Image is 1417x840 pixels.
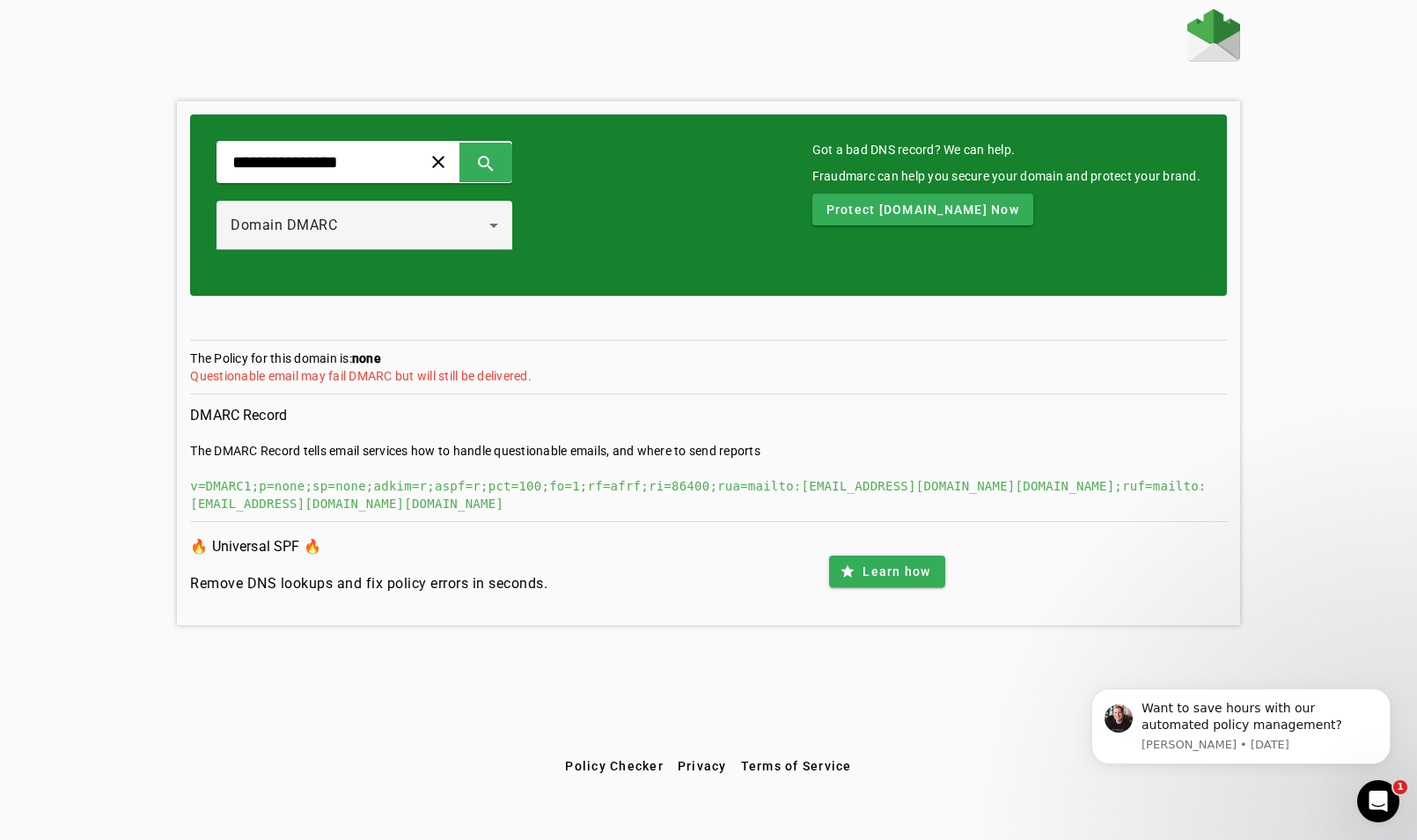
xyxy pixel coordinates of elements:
mat-card-title: Got a bad DNS record? We can help. [812,141,1200,158]
button: Privacy [671,750,734,782]
span: 1 [1393,780,1407,794]
div: Fraudmarc can help you secure your domain and protect your brand. [812,167,1200,185]
button: Learn how [829,556,944,587]
section: The Policy for this domain is: [190,350,1227,394]
span: Learn how [863,563,930,580]
div: Questionable email may fail DMARC but will still be delivered. [190,367,1227,385]
button: Protect [DOMAIN_NAME] Now [812,194,1033,225]
div: The DMARC Record tells email services how to handle questionable emails, and where to send reports [190,442,1227,460]
img: Fraudmarc Logo [1187,9,1240,62]
span: Protect [DOMAIN_NAME] Now [826,201,1019,218]
button: Policy Checker [558,750,671,782]
span: Terms of Service [741,759,852,773]
iframe: Intercom notifications message [1065,674,1417,775]
strong: none [352,351,381,365]
h4: Remove DNS lookups and fix policy errors in seconds. [190,573,547,594]
button: Terms of Service [734,750,859,782]
span: Privacy [678,759,727,773]
span: Domain DMARC [231,217,337,233]
iframe: Intercom live chat [1357,780,1399,822]
span: Policy Checker [565,759,664,773]
a: Home [1187,9,1240,66]
h3: 🔥 Universal SPF 🔥 [190,534,547,559]
h3: DMARC Record [190,403,1227,428]
div: v=DMARC1;p=none;sp=none;adkim=r;aspf=r;pct=100;fo=1;rf=afrf;ri=86400;rua=mailto:[EMAIL_ADDRESS][D... [190,477,1227,512]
